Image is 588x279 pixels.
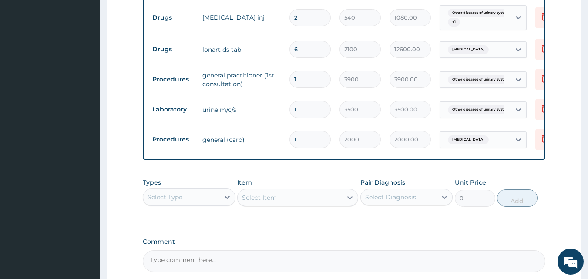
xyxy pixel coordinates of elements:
[4,186,166,217] textarea: Type your message and hit 'Enter'
[148,71,198,87] td: Procedures
[143,4,164,25] div: Minimize live chat window
[448,135,489,144] span: [MEDICAL_DATA]
[143,179,161,186] label: Types
[448,9,511,17] span: Other diseases of urinary syst...
[198,101,285,118] td: urine m/c/s
[455,178,486,187] label: Unit Price
[360,178,405,187] label: Pair Diagnosis
[50,84,120,172] span: We're online!
[198,131,285,148] td: general (card)
[497,189,538,207] button: Add
[237,178,252,187] label: Item
[148,193,182,202] div: Select Type
[448,75,511,84] span: Other diseases of urinary syst...
[448,105,511,114] span: Other diseases of urinary syst...
[365,193,416,202] div: Select Diagnosis
[448,18,460,27] span: + 1
[198,41,285,58] td: lonart ds tab
[148,10,198,26] td: Drugs
[16,44,35,65] img: d_794563401_company_1708531726252_794563401
[143,238,546,245] label: Comment
[148,131,198,148] td: Procedures
[45,49,146,60] div: Chat with us now
[198,67,285,93] td: general practitioner (1st consultation)
[148,41,198,57] td: Drugs
[148,101,198,118] td: Laboratory
[198,9,285,26] td: [MEDICAL_DATA] inj
[448,45,489,54] span: [MEDICAL_DATA]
